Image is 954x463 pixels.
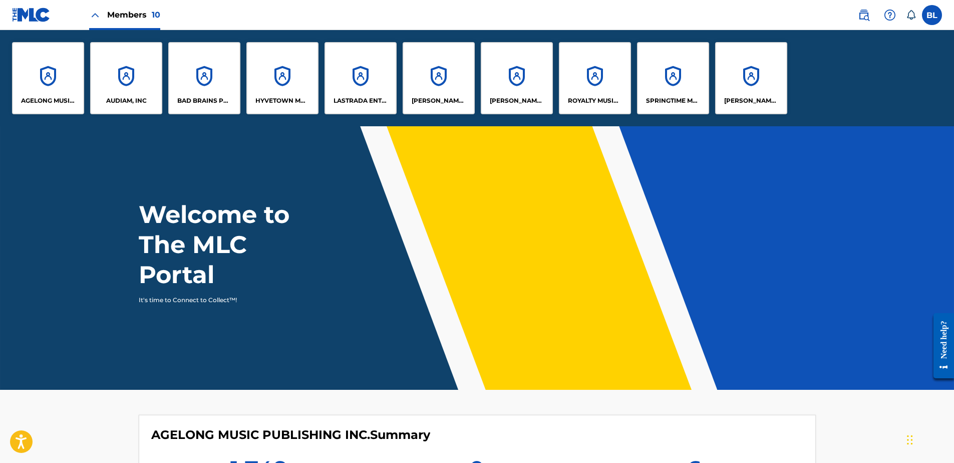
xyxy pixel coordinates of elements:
[107,9,160,21] span: Members
[139,296,312,305] p: It's time to Connect to Collect™!
[106,96,147,105] p: AUDIAM, INC
[724,96,779,105] p: TABITHA'S SECRET MUSIC INC.
[646,96,701,105] p: SPRINGTIME MUSIC INC
[412,96,466,105] p: MARILYN SANDERS MUSIC
[12,8,51,22] img: MLC Logo
[906,10,916,20] div: Notifications
[858,9,870,21] img: search
[568,96,622,105] p: ROYALTY MUSIC PUBLISHING
[490,96,544,105] p: PATTI WASHINGTON MUSIC
[151,427,430,442] h4: AGELONG MUSIC PUBLISHING INC.
[922,5,942,25] div: User Menu
[403,42,475,114] a: Accounts[PERSON_NAME] MUSIC
[715,42,787,114] a: Accounts[PERSON_NAME]'S SECRET MUSIC INC.
[904,415,954,463] iframe: Chat Widget
[168,42,240,114] a: AccountsBAD BRAINS PUBLISHING
[139,199,326,290] h1: Welcome to The MLC Portal
[21,96,76,105] p: AGELONG MUSIC PUBLISHING INC.
[255,96,310,105] p: HYVETOWN MUSIC INC
[90,42,162,114] a: AccountsAUDIAM, INC
[559,42,631,114] a: AccountsROYALTY MUSIC PUBLISHING
[325,42,397,114] a: AccountsLASTRADA ENTERTAINMENT CO LTD
[177,96,232,105] p: BAD BRAINS PUBLISHING
[926,306,954,386] iframe: Resource Center
[89,9,101,21] img: Close
[12,42,84,114] a: AccountsAGELONG MUSIC PUBLISHING INC.
[637,42,709,114] a: AccountsSPRINGTIME MUSIC INC
[334,96,388,105] p: LASTRADA ENTERTAINMENT CO LTD
[481,42,553,114] a: Accounts[PERSON_NAME][US_STATE] MUSIC
[854,5,874,25] a: Public Search
[880,5,900,25] div: Help
[907,425,913,455] div: Drag
[152,10,160,20] span: 10
[246,42,319,114] a: AccountsHYVETOWN MUSIC INC
[884,9,896,21] img: help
